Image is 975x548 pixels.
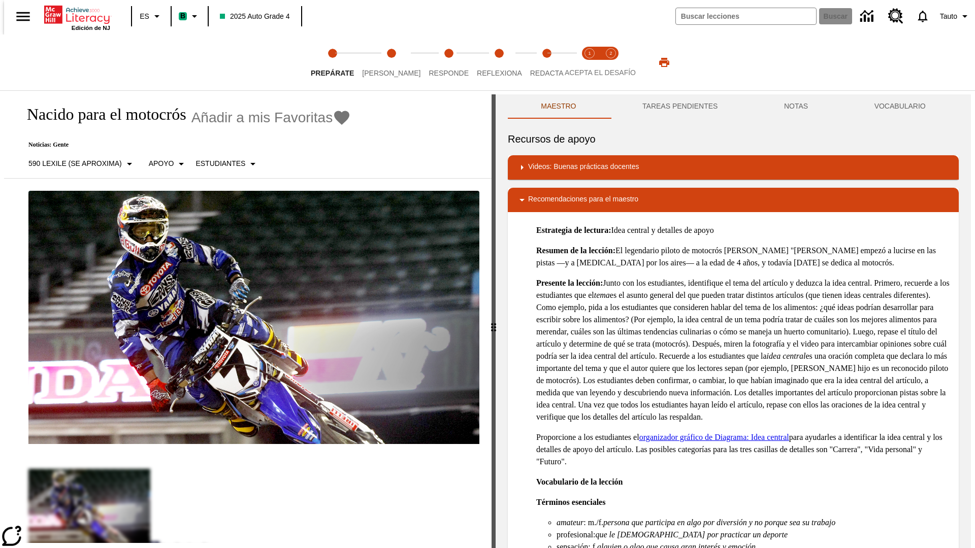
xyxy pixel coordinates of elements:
button: Abrir el menú lateral [8,2,38,31]
button: Lenguaje: ES, Selecciona un idioma [135,7,168,25]
p: El legendario piloto de motocrós [PERSON_NAME] "[PERSON_NAME] empezó a lucirse en las pistas —y a... [536,245,951,269]
button: Prepárate step 1 of 5 [303,35,362,90]
button: TAREAS PENDIENTES [609,94,751,119]
div: Instructional Panel Tabs [508,94,959,119]
button: Perfil/Configuración [936,7,975,25]
strong: Términos esenciales [536,498,605,506]
text: 2 [609,51,612,56]
button: Reflexiona step 4 of 5 [469,35,530,90]
text: 1 [588,51,591,56]
img: El corredor de motocrós James Stewart vuela por los aires en su motocicleta de montaña [28,191,479,444]
p: Estudiantes [196,158,245,169]
span: ES [140,11,149,22]
input: Buscar campo [676,8,816,24]
button: Maestro [508,94,609,119]
button: Imprimir [648,53,680,72]
div: Recomendaciones para el maestro [508,188,959,212]
p: Junto con los estudiantes, identifique el tema del artículo y deduzca la idea central. Primero, r... [536,277,951,423]
strong: Estrategia de lectura: [536,226,611,234]
div: Pulsa la tecla de intro o la barra espaciadora y luego presiona las flechas de derecha e izquierd... [492,94,496,548]
span: Añadir a mis Favoritas [191,110,333,126]
button: Responde step 3 of 5 [420,35,477,90]
h1: Nacido para el motocrós [16,105,186,124]
p: Videos: Buenas prácticas docentes [528,161,639,174]
div: reading [4,94,492,543]
p: Recomendaciones para el maestro [528,194,638,206]
p: Proporcione a los estudiantes el para ayudarles a identificar la idea central y los detalles de a... [536,431,951,468]
em: amateur [557,518,583,527]
li: : m./f. [557,517,951,529]
button: Lee step 2 of 5 [354,35,429,90]
span: 2025 Auto Grade 4 [220,11,290,22]
button: Acepta el desafío contesta step 2 of 2 [596,35,626,90]
span: Prepárate [311,69,354,77]
span: Reflexiona [477,69,522,77]
button: Boost El color de la clase es verde menta. Cambiar el color de la clase. [175,7,205,25]
p: Apoyo [149,158,174,169]
button: Redacta step 5 of 5 [522,35,572,90]
p: 590 Lexile (Se aproxima) [28,158,122,169]
strong: Resumen de la lección: [536,246,615,255]
button: Tipo de apoyo, Apoyo [145,155,192,173]
strong: Presente la lección: [536,279,603,287]
div: Portada [44,4,110,31]
button: VOCABULARIO [841,94,959,119]
em: tema [594,291,610,299]
span: Edición de NJ [72,25,110,31]
button: NOTAS [751,94,841,119]
a: organizador gráfico de Diagrama: Idea central [639,433,789,441]
div: Videos: Buenas prácticas docentes [508,155,959,180]
span: Responde [429,69,469,77]
p: Idea central y detalles de apoyo [536,224,951,236]
span: Tauto [940,11,957,22]
button: Acepta el desafío lee step 1 of 2 [575,35,604,90]
span: B [180,10,185,22]
em: que le [DEMOGRAPHIC_DATA] por practicar un deporte [595,530,788,539]
em: persona que participa en algo por diversión y no porque sea su trabajo [603,518,835,527]
span: Redacta [530,69,564,77]
a: Notificaciones [909,3,936,29]
a: Centro de recursos, Se abrirá en una pestaña nueva. [882,3,909,30]
div: activity [496,94,971,548]
button: Añadir a mis Favoritas - Nacido para el motocrós [191,109,351,126]
strong: Vocabulario de la lección [536,477,623,486]
em: idea central [767,352,806,360]
p: Noticias: Gente [16,141,351,149]
a: Centro de información [854,3,882,30]
button: Seleccionar estudiante [191,155,263,173]
span: ACEPTA EL DESAFÍO [565,68,636,77]
li: profesional: [557,529,951,541]
span: [PERSON_NAME] [362,69,420,77]
button: Seleccione Lexile, 590 Lexile (Se aproxima) [24,155,140,173]
h6: Recursos de apoyo [508,131,959,147]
